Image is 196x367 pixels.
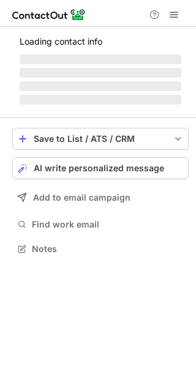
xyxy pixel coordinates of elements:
button: AI write personalized message [12,157,189,179]
p: Loading contact info [20,37,181,46]
span: Add to email campaign [33,193,130,202]
span: ‌ [20,68,181,78]
span: ‌ [20,81,181,91]
button: Notes [12,240,189,258]
span: ‌ [20,95,181,105]
span: Notes [32,243,184,254]
div: Save to List / ATS / CRM [34,134,167,144]
button: Find work email [12,216,189,233]
span: ‌ [20,54,181,64]
img: ContactOut v5.3.10 [12,7,86,22]
span: AI write personalized message [34,163,164,173]
button: save-profile-one-click [12,128,189,150]
span: Find work email [32,219,184,230]
button: Add to email campaign [12,187,189,209]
